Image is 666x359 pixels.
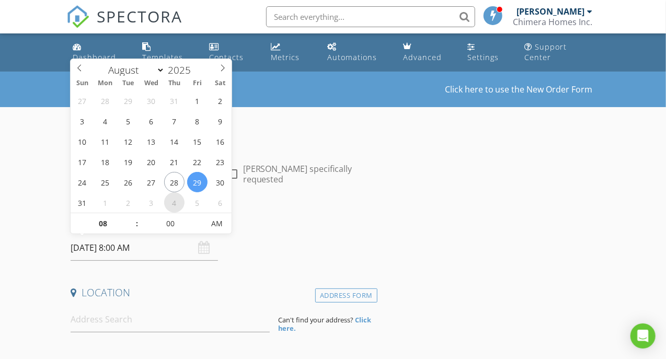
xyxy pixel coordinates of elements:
[243,164,373,184] label: [PERSON_NAME] specifically requested
[187,192,208,213] span: September 5, 2025
[73,52,116,62] div: Dashboard
[164,192,185,213] span: September 4, 2025
[95,111,116,131] span: August 4, 2025
[445,85,593,94] a: Click here to use the New Order Form
[118,90,139,111] span: July 29, 2025
[209,80,232,87] span: Sat
[140,80,163,87] span: Wed
[72,152,93,172] span: August 17, 2025
[97,5,182,27] span: SPECTORA
[210,111,231,131] span: August 9, 2025
[95,192,116,213] span: September 1, 2025
[399,38,455,67] a: Advanced
[72,172,93,192] span: August 24, 2025
[71,286,373,299] h4: Location
[524,42,567,62] div: Support Center
[141,152,162,172] span: August 20, 2025
[163,80,186,87] span: Thu
[141,172,162,192] span: August 27, 2025
[72,131,93,152] span: August 10, 2025
[266,6,475,27] input: Search everything...
[203,213,232,234] span: Click to toggle
[187,131,208,152] span: August 15, 2025
[278,315,371,333] strong: Click here.
[138,38,197,67] a: Templates
[95,172,116,192] span: August 25, 2025
[323,38,391,67] a: Automations (Basic)
[95,90,116,111] span: July 28, 2025
[267,38,315,67] a: Metrics
[520,38,598,67] a: Support Center
[164,152,185,172] span: August 21, 2025
[164,131,185,152] span: August 14, 2025
[118,172,139,192] span: August 26, 2025
[327,52,377,62] div: Automations
[205,38,258,67] a: Contacts
[94,80,117,87] span: Mon
[271,52,300,62] div: Metrics
[210,90,231,111] span: August 2, 2025
[72,192,93,213] span: August 31, 2025
[118,152,139,172] span: August 19, 2025
[95,131,116,152] span: August 11, 2025
[164,111,185,131] span: August 7, 2025
[164,172,185,192] span: August 28, 2025
[71,235,217,261] input: Select date
[71,80,94,87] span: Sun
[210,192,231,213] span: September 6, 2025
[463,38,512,67] a: Settings
[210,131,231,152] span: August 16, 2025
[66,5,89,28] img: The Best Home Inspection Software - Spectora
[210,172,231,192] span: August 30, 2025
[630,323,656,349] div: Open Intercom Messenger
[118,131,139,152] span: August 12, 2025
[187,90,208,111] span: August 1, 2025
[118,192,139,213] span: September 2, 2025
[186,80,209,87] span: Fri
[315,288,377,303] div: Address Form
[165,63,199,77] input: Year
[71,307,269,332] input: Address Search
[141,192,162,213] span: September 3, 2025
[141,111,162,131] span: August 6, 2025
[513,17,593,27] div: Chimera Homes Inc.
[187,111,208,131] span: August 8, 2025
[210,152,231,172] span: August 23, 2025
[187,172,208,192] span: August 29, 2025
[164,90,185,111] span: July 31, 2025
[118,111,139,131] span: August 5, 2025
[66,14,182,36] a: SPECTORA
[278,315,353,325] span: Can't find your address?
[403,52,442,62] div: Advanced
[187,152,208,172] span: August 22, 2025
[467,52,499,62] div: Settings
[117,80,140,87] span: Tue
[142,52,183,62] div: Templates
[517,6,585,17] div: [PERSON_NAME]
[141,90,162,111] span: July 30, 2025
[68,38,130,67] a: Dashboard
[72,90,93,111] span: July 27, 2025
[135,213,139,234] span: :
[95,152,116,172] span: August 18, 2025
[141,131,162,152] span: August 13, 2025
[209,52,244,62] div: Contacts
[72,111,93,131] span: August 3, 2025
